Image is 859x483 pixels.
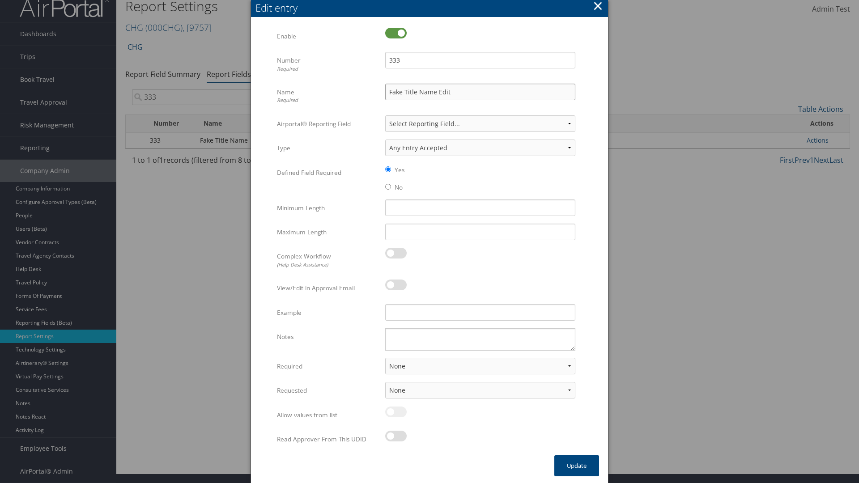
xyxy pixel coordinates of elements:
label: Defined Field Required [277,164,378,181]
label: No [395,183,403,192]
label: Complex Workflow [277,248,378,272]
label: Example [277,304,378,321]
div: Required [277,97,378,104]
div: Edit entry [255,1,608,15]
label: Name [277,84,378,108]
div: (Help Desk Assistance) [277,261,378,269]
label: Requested [277,382,378,399]
label: Number [277,52,378,76]
label: Enable [277,28,378,45]
label: Yes [395,165,404,174]
label: Type [277,140,378,157]
label: Required [277,358,378,375]
label: Minimum Length [277,199,378,216]
label: Airportal® Reporting Field [277,115,378,132]
label: Notes [277,328,378,345]
label: Maximum Length [277,224,378,241]
label: View/Edit in Approval Email [277,280,378,297]
label: Read Approver From This UDID [277,431,378,448]
button: Update [554,455,599,476]
div: Required [277,65,378,73]
label: Allow values from list [277,407,378,424]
